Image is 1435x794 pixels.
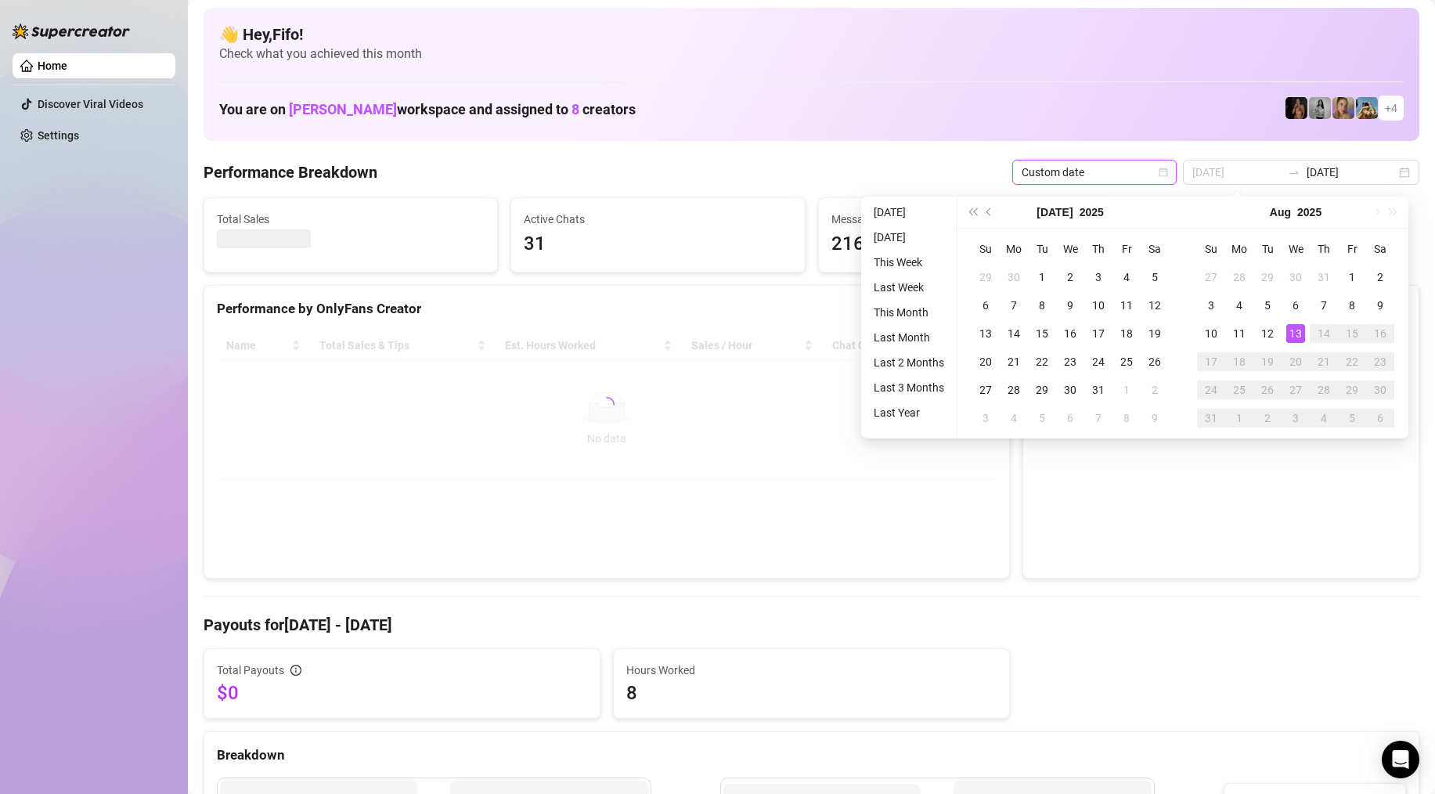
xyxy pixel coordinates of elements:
[1343,352,1361,371] div: 22
[1117,381,1136,399] div: 1
[1225,291,1253,319] td: 2025-08-04
[1089,324,1108,343] div: 17
[571,101,579,117] span: 8
[1371,296,1390,315] div: 9
[1192,164,1282,181] input: Start date
[1314,268,1333,287] div: 31
[1159,168,1168,177] span: calendar
[1230,296,1249,315] div: 4
[976,381,995,399] div: 27
[1000,235,1028,263] th: Mo
[1286,324,1305,343] div: 13
[1000,404,1028,432] td: 2025-08-04
[1004,268,1023,287] div: 30
[1084,235,1112,263] th: Th
[1117,296,1136,315] div: 11
[1314,352,1333,371] div: 21
[1230,352,1249,371] div: 18
[867,303,950,322] li: This Month
[289,101,397,117] span: [PERSON_NAME]
[1141,235,1169,263] th: Sa
[972,291,1000,319] td: 2025-07-06
[1145,324,1164,343] div: 19
[1004,296,1023,315] div: 7
[1382,741,1419,778] div: Open Intercom Messenger
[1089,381,1108,399] div: 31
[1270,197,1291,228] button: Choose a month
[1202,352,1220,371] div: 17
[867,328,950,347] li: Last Month
[1371,268,1390,287] div: 2
[1343,409,1361,428] div: 5
[1310,235,1338,263] th: Th
[219,101,636,118] h1: You are on workspace and assigned to creators
[1000,291,1028,319] td: 2025-07-07
[1371,381,1390,399] div: 30
[38,129,79,142] a: Settings
[1366,348,1394,376] td: 2025-08-23
[1000,348,1028,376] td: 2025-07-21
[1197,291,1225,319] td: 2025-08-03
[1141,348,1169,376] td: 2025-07-26
[1286,381,1305,399] div: 27
[1022,161,1167,184] span: Custom date
[13,23,130,39] img: logo-BBDzfeDw.svg
[217,680,587,706] span: $0
[1197,376,1225,404] td: 2025-08-24
[1310,404,1338,432] td: 2025-09-04
[1089,409,1108,428] div: 7
[1258,381,1277,399] div: 26
[1197,319,1225,348] td: 2025-08-10
[217,745,1406,766] div: Breakdown
[1117,324,1136,343] div: 18
[1230,409,1249,428] div: 1
[1343,324,1361,343] div: 15
[1258,352,1277,371] div: 19
[1338,404,1366,432] td: 2025-09-05
[1028,319,1056,348] td: 2025-07-15
[1258,324,1277,343] div: 12
[1000,319,1028,348] td: 2025-07-14
[1089,352,1108,371] div: 24
[1145,409,1164,428] div: 9
[1338,291,1366,319] td: 2025-08-08
[981,197,998,228] button: Previous month (PageUp)
[1056,235,1084,263] th: We
[1310,291,1338,319] td: 2025-08-07
[1253,235,1282,263] th: Tu
[1028,235,1056,263] th: Tu
[1145,352,1164,371] div: 26
[1230,381,1249,399] div: 25
[1343,296,1361,315] div: 8
[1197,235,1225,263] th: Su
[1037,197,1073,228] button: Choose a month
[1253,263,1282,291] td: 2025-07-29
[1061,352,1080,371] div: 23
[1000,263,1028,291] td: 2025-06-30
[204,614,1419,636] h4: Payouts for [DATE] - [DATE]
[976,409,995,428] div: 3
[1084,376,1112,404] td: 2025-07-31
[1033,268,1051,287] div: 1
[626,662,997,679] span: Hours Worked
[1028,291,1056,319] td: 2025-07-08
[1028,404,1056,432] td: 2025-08-05
[1385,99,1397,117] span: + 4
[1371,352,1390,371] div: 23
[626,680,997,706] span: 8
[1033,324,1051,343] div: 15
[1309,97,1331,119] img: A
[964,197,981,228] button: Last year (Control + left)
[1141,376,1169,404] td: 2025-08-02
[1338,348,1366,376] td: 2025-08-22
[867,278,950,297] li: Last Week
[1366,376,1394,404] td: 2025-08-30
[219,23,1404,45] h4: 👋 Hey, Fifo !
[1141,263,1169,291] td: 2025-07-05
[1366,319,1394,348] td: 2025-08-16
[972,404,1000,432] td: 2025-08-03
[1056,404,1084,432] td: 2025-08-06
[217,662,284,679] span: Total Payouts
[290,665,301,676] span: info-circle
[1145,381,1164,399] div: 2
